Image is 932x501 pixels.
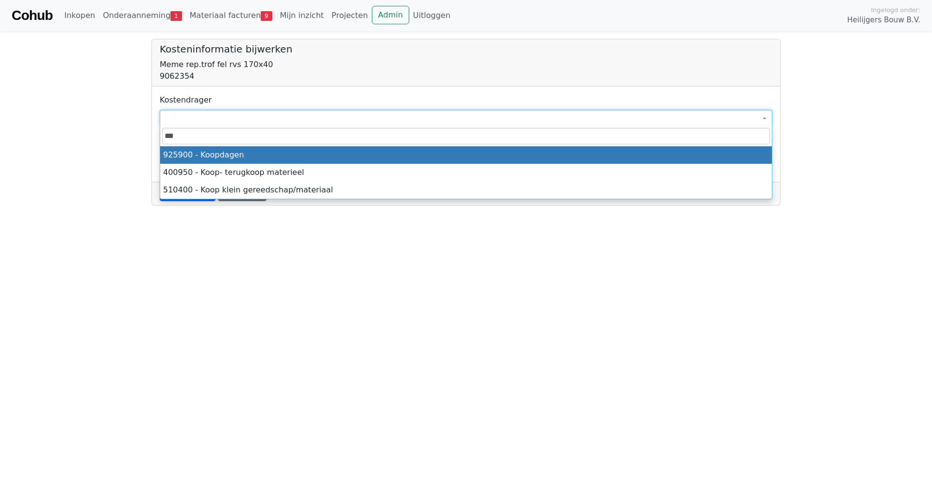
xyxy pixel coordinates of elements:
a: Projecten [328,6,372,25]
li: 925900 - Koopdagen [160,146,772,164]
span: 1 [170,11,182,21]
a: Onderaanneming1 [99,6,186,25]
h5: Kosteninformatie bijwerken [160,43,772,55]
a: Inkopen [60,6,99,25]
li: 510400 - Koop klein gereedschap/materiaal [160,181,772,199]
span: 9 [261,11,272,21]
div: 9062354 [160,70,772,82]
label: Kostendrager [160,94,212,106]
span: Heilijgers Bouw B.V. [847,15,920,26]
li: 400950 - Koop- terugkoop materieel [160,164,772,181]
a: Cohub [12,4,52,27]
div: Meme rep.trof fel rvs 170x40 [160,59,772,70]
span: Ingelogd onder: [871,5,920,15]
a: Mijn inzicht [276,6,328,25]
a: Materiaal facturen9 [186,6,276,25]
a: Admin [372,6,409,24]
a: Uitloggen [409,6,454,25]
